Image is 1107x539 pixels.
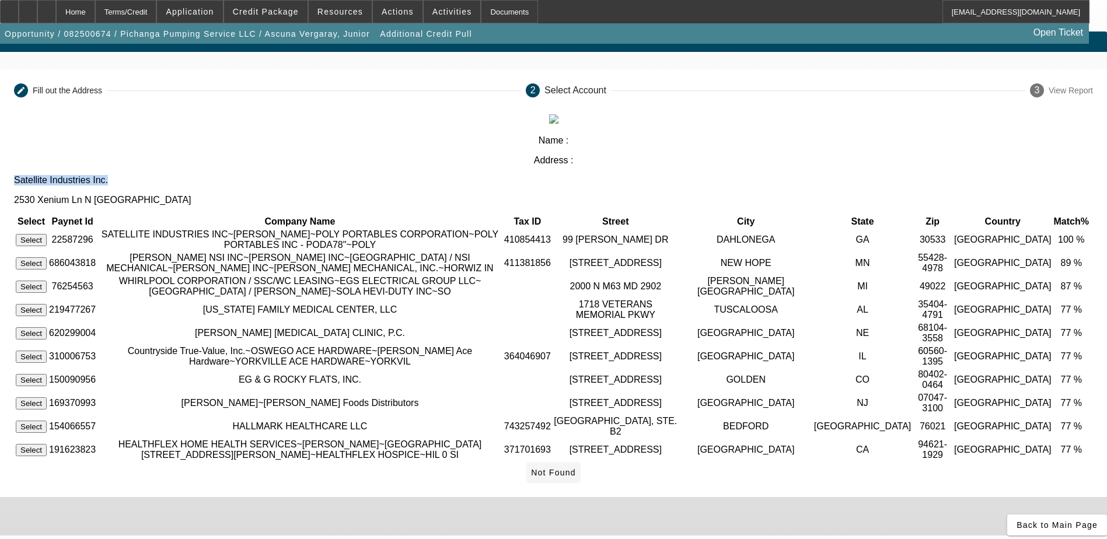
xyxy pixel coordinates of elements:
td: [GEOGRAPHIC_DATA] [680,392,812,414]
a: Open Ticket [1029,23,1088,43]
mat-icon: create [16,86,26,95]
td: 219477267 [48,299,96,321]
p: Name : [14,135,1093,146]
button: Resources [309,1,372,23]
td: [GEOGRAPHIC_DATA] [954,229,1052,251]
td: [PERSON_NAME] [MEDICAL_DATA] CLINIC, P.C. [97,322,502,344]
td: 60560-1395 [913,345,952,367]
td: [GEOGRAPHIC_DATA] [954,275,1052,297]
td: [GEOGRAPHIC_DATA] [680,439,812,461]
p: 2530 Xenium Ln N [GEOGRAPHIC_DATA] [14,195,1093,205]
td: SATELLITE INDUSTRIES INC~[PERSON_NAME]~POLY PORTABLES CORPORATION~POLY PORTABLES INC - PODA78"~POLY [97,229,502,251]
th: Zip [913,216,952,228]
td: CA [813,439,912,461]
td: 191623823 [48,439,96,461]
td: 154066557 [48,415,96,437]
span: Resources [317,7,363,16]
td: EG & G ROCKY FLATS, INC. [97,369,502,391]
span: Back to Main Page [1017,520,1098,530]
td: [STREET_ADDRESS] [553,322,679,344]
td: 77 % [1053,392,1089,414]
td: [GEOGRAPHIC_DATA] [954,392,1052,414]
td: 07047-3100 [913,392,952,414]
button: Actions [373,1,422,23]
td: 55428-4978 [913,252,952,274]
td: [GEOGRAPHIC_DATA] [954,322,1052,344]
td: CO [813,369,912,391]
td: [PERSON_NAME]~[PERSON_NAME] Foods Distributors [97,392,502,414]
td: 77 % [1053,345,1089,367]
p: Address : [14,155,1093,166]
td: 686043818 [48,252,96,274]
td: [STREET_ADDRESS] [553,345,679,367]
button: Additional Credit Pull [377,23,474,44]
td: 2000 N M63 MD 2902 [553,275,679,297]
button: Select [16,281,47,293]
div: Fill out the Address [33,86,102,95]
td: [STREET_ADDRESS] [553,369,679,391]
td: [STREET_ADDRESS] [553,439,679,461]
th: Street [553,216,679,228]
td: 80402-0464 [913,369,952,391]
button: Back to Main Page [1007,514,1107,535]
td: 150090956 [48,369,96,391]
td: [US_STATE] FAMILY MEDICAL CENTER, LLC [97,299,502,321]
td: HEALTHFLEX HOME HEALTH SERVICES~[PERSON_NAME]~[GEOGRAPHIC_DATA][STREET_ADDRESS][PERSON_NAME]~HEAL... [97,439,502,461]
button: Select [16,304,47,316]
button: Select [16,327,47,339]
td: WHIRLPOOL CORPORATION / SSC/WC LEASING~EGS ELECTRICAL GROUP LLC~[GEOGRAPHIC_DATA] / [PERSON_NAME]... [97,275,502,297]
button: Select [16,234,47,246]
td: 743257492 [504,415,551,437]
td: [GEOGRAPHIC_DATA] [954,369,1052,391]
td: IL [813,345,912,367]
th: Match% [1053,216,1089,228]
div: View Report [1049,86,1093,95]
button: Select [16,397,47,409]
span: Opportunity / 082500674 / Pichanga Pumping Service LLC / Ascuna Vergaray, Junior [5,29,370,38]
td: [GEOGRAPHIC_DATA] [680,322,812,344]
td: 99 [PERSON_NAME] DR [553,229,679,251]
td: GOLDEN [680,369,812,391]
td: [GEOGRAPHIC_DATA] [813,415,912,437]
td: 22587296 [48,229,96,251]
td: 310006753 [48,345,96,367]
th: City [680,216,812,228]
span: Actions [382,7,414,16]
td: 77 % [1053,415,1089,437]
td: 77 % [1053,322,1089,344]
td: 1718 VETERANS MEMORIAL PKWY [553,299,679,321]
td: 68104-3558 [913,322,952,344]
td: NEW HOPE [680,252,812,274]
button: Select [16,374,47,386]
td: [GEOGRAPHIC_DATA] [954,415,1052,437]
button: Select [16,421,47,433]
td: [STREET_ADDRESS] [553,392,679,414]
td: DAHLONEGA [680,229,812,251]
th: Company Name [97,216,502,228]
button: Select [16,351,47,363]
div: Select Account [544,85,606,96]
td: 77 % [1053,299,1089,321]
td: 30533 [913,229,952,251]
img: paynet_logo.jpg [549,114,558,124]
td: NE [813,322,912,344]
button: Select [16,444,47,456]
td: 76021 [913,415,952,437]
td: 89 % [1053,252,1089,274]
button: Not Found [526,462,581,483]
span: Activities [432,7,472,16]
td: 410854413 [504,229,551,251]
button: Activities [424,1,481,23]
td: 35404-4791 [913,299,952,321]
td: Countryside True-Value, Inc.~OSWEGO ACE HARDWARE~[PERSON_NAME] Ace Hardware~YORKVILLE ACE HARDWAR... [97,345,502,367]
span: Application [166,7,214,16]
td: HALLMARK HEALTHCARE LLC [97,415,502,437]
td: 76254563 [48,275,96,297]
span: Additional Credit Pull [380,29,472,38]
td: [GEOGRAPHIC_DATA] [954,252,1052,274]
th: Select [15,216,47,228]
td: 77 % [1053,369,1089,391]
th: Country [954,216,1052,228]
td: MI [813,275,912,297]
td: [GEOGRAPHIC_DATA] [954,299,1052,321]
